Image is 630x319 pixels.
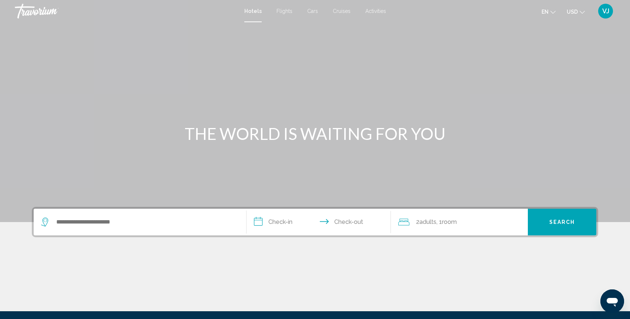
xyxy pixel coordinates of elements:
[567,9,578,15] span: USD
[419,218,436,225] span: Adults
[442,218,457,225] span: Room
[542,6,556,17] button: Change language
[365,8,386,14] a: Activities
[244,8,262,14] a: Hotels
[416,217,436,227] span: 2
[333,8,351,14] a: Cruises
[391,209,528,235] button: Travelers: 2 adults, 0 children
[567,6,585,17] button: Change currency
[596,3,615,19] button: User Menu
[307,8,318,14] a: Cars
[15,4,237,19] a: Travorium
[34,209,596,235] div: Search widget
[602,7,609,15] span: VJ
[247,209,391,235] button: Check in and out dates
[600,289,624,313] iframe: Button to launch messaging window
[277,8,292,14] a: Flights
[528,209,596,235] button: Search
[542,9,549,15] span: en
[176,124,454,143] h1: THE WORLD IS WAITING FOR YOU
[436,217,457,227] span: , 1
[549,219,575,225] span: Search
